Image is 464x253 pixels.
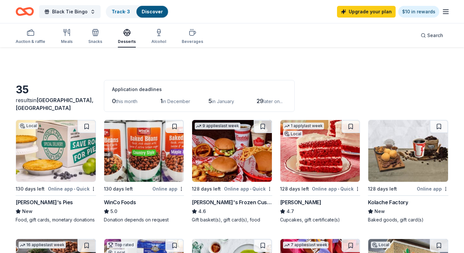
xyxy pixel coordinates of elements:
button: Snacks [88,26,102,47]
div: Food, gift cards, monetary donations [16,217,96,223]
div: Local [19,123,38,129]
a: Image for Susie Cakes1 applylast weekLocal128 days leftOnline app•Quick[PERSON_NAME]4.7Cupcakes, ... [280,120,360,223]
button: Auction & raffle [16,26,45,47]
span: • [338,186,339,192]
span: 4.7 [287,207,294,215]
div: Alcohol [151,39,166,44]
span: • [74,186,75,192]
a: $10 in rewards [398,6,439,18]
div: Beverages [182,39,203,44]
button: Meals [61,26,73,47]
div: Application deadlines [112,86,287,93]
div: Auction & raffle [16,39,45,44]
a: Image for Kolache Factory128 days leftOnline appKolache FactoryNewBaked goods, gift card(s) [368,120,448,223]
span: in December [162,99,190,104]
div: Online app [152,185,184,193]
a: Image for WinCo Foods130 days leftOnline appWinCo Foods5.0Donation depends on request [104,120,184,223]
div: Gift basket(s), gift card(s), food [192,217,272,223]
button: Search [415,29,448,42]
div: 130 days left [16,185,45,193]
div: 128 days left [280,185,309,193]
a: Image for Polly's PiesLocal130 days leftOnline app•Quick[PERSON_NAME]'s PiesNewFood, gift cards, ... [16,120,96,223]
button: Desserts [118,26,136,47]
div: 128 days left [368,185,397,193]
div: 1 apply last week [283,123,324,129]
a: Upgrade your plan [337,6,396,18]
div: Local [283,131,302,137]
img: Image for Susie Cakes [280,120,360,182]
span: [GEOGRAPHIC_DATA], [GEOGRAPHIC_DATA] [16,97,93,111]
button: Track· 3Discover [106,5,169,18]
div: 130 days left [104,185,133,193]
img: Image for Kolache Factory [368,120,448,182]
div: Snacks [88,39,102,44]
button: Beverages [182,26,203,47]
span: New [374,207,385,215]
div: [PERSON_NAME] [280,198,321,206]
div: results [16,96,96,112]
img: Image for WinCo Foods [104,120,184,182]
span: 5.0 [110,207,117,215]
div: 16 applies last week [19,242,66,248]
div: [PERSON_NAME]'s Frozen Custard & Steakburgers [192,198,272,206]
img: Image for Polly's Pies [16,120,96,182]
div: Kolache Factory [368,198,408,206]
span: in [16,97,93,111]
span: in January [212,99,234,104]
button: Alcohol [151,26,166,47]
a: Track· 3 [112,9,130,14]
div: Baked goods, gift card(s) [368,217,448,223]
div: 9 applies last week [195,123,240,129]
a: Discover [142,9,163,14]
span: 29 [257,98,263,104]
button: Black Tie Bingo [39,5,101,18]
span: 1 [160,98,162,104]
div: 7 applies last week [283,242,329,248]
div: 128 days left [192,185,221,193]
span: Search [427,32,443,39]
span: later on... [263,99,283,104]
span: 5 [208,98,212,104]
div: Meals [61,39,73,44]
div: Desserts [118,39,136,44]
span: 4.6 [198,207,206,215]
span: • [250,186,251,192]
div: Donation depends on request [104,217,184,223]
span: Black Tie Bingo [52,8,88,16]
div: Online app Quick [312,185,360,193]
div: Online app Quick [48,185,96,193]
span: 0 [112,98,116,104]
div: WinCo Foods [104,198,136,206]
div: Cupcakes, gift certificate(s) [280,217,360,223]
span: this month [116,99,137,104]
div: Top rated [107,242,135,248]
a: Image for Freddy's Frozen Custard & Steakburgers9 applieslast week128 days leftOnline app•Quick[P... [192,120,272,223]
img: Image for Freddy's Frozen Custard & Steakburgers [192,120,272,182]
div: 35 [16,83,96,96]
a: Home [16,4,34,19]
div: Online app [417,185,448,193]
div: Online app Quick [224,185,272,193]
div: Local [371,242,390,248]
span: New [22,207,33,215]
div: [PERSON_NAME]'s Pies [16,198,73,206]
